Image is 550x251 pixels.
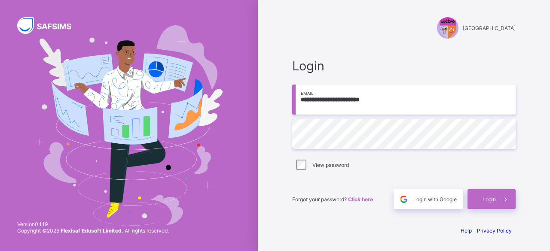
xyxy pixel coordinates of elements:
a: Help [461,227,472,234]
img: google.396cfc9801f0270233282035f929180a.svg [399,194,409,204]
img: Hero Image [35,25,222,226]
span: Copyright © 2025 All rights reserved. [17,227,169,234]
span: Version 0.1.19 [17,221,169,227]
span: Forgot your password? [292,196,373,203]
strong: Flexisaf Edusoft Limited. [61,227,123,234]
img: SAFSIMS Logo [17,17,82,34]
span: Login [292,58,516,73]
span: [GEOGRAPHIC_DATA] [463,25,516,31]
span: Login [483,196,496,203]
label: View password [312,162,349,168]
a: Click here [348,196,373,203]
span: Login with Google [413,196,457,203]
a: Privacy Policy [477,227,512,234]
